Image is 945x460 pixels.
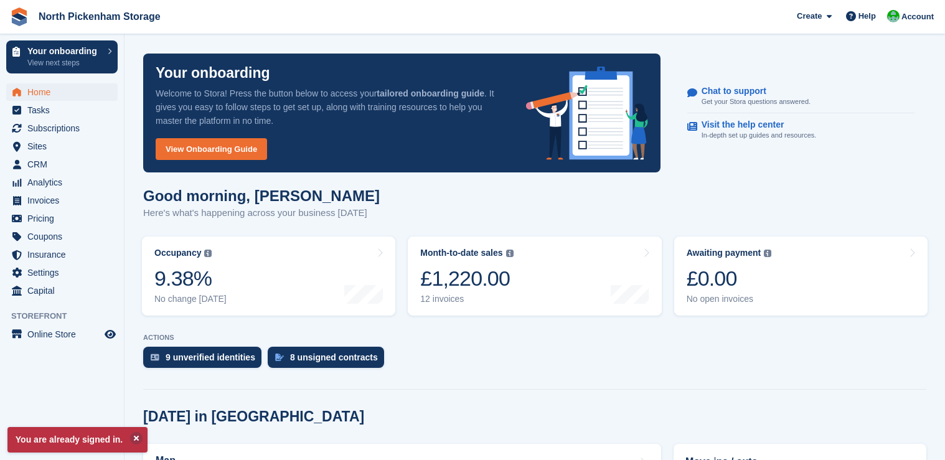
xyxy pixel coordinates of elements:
[10,7,29,26] img: stora-icon-8386f47178a22dfd0bd8f6a31ec36ba5ce8667c1dd55bd0f319d3a0aa187defe.svg
[6,83,118,101] a: menu
[687,248,761,258] div: Awaiting payment
[27,192,102,209] span: Invoices
[420,266,513,291] div: £1,220.00
[6,138,118,155] a: menu
[702,130,817,141] p: In-depth set up guides and resources.
[268,347,390,374] a: 8 unsigned contracts
[27,326,102,343] span: Online Store
[27,101,102,119] span: Tasks
[142,237,395,316] a: Occupancy 9.38% No change [DATE]
[27,57,101,68] p: View next steps
[6,246,118,263] a: menu
[156,87,506,128] p: Welcome to Stora! Press the button below to access your . It gives you easy to follow steps to ge...
[290,352,378,362] div: 8 unsigned contracts
[6,282,118,299] a: menu
[674,237,928,316] a: Awaiting payment £0.00 No open invoices
[687,294,772,304] div: No open invoices
[27,246,102,263] span: Insurance
[6,101,118,119] a: menu
[103,327,118,342] a: Preview store
[6,326,118,343] a: menu
[687,80,914,114] a: Chat to support Get your Stora questions answered.
[408,237,661,316] a: Month-to-date sales £1,220.00 12 invoices
[377,88,484,98] strong: tailored onboarding guide
[887,10,900,22] img: Chris Gulliver
[6,120,118,137] a: menu
[156,66,270,80] p: Your onboarding
[143,347,268,374] a: 9 unverified identities
[275,354,284,361] img: contract_signature_icon-13c848040528278c33f63329250d36e43548de30e8caae1d1a13099fd9432cc5.svg
[901,11,934,23] span: Account
[27,47,101,55] p: Your onboarding
[420,248,502,258] div: Month-to-date sales
[797,10,822,22] span: Create
[420,294,513,304] div: 12 invoices
[27,264,102,281] span: Settings
[702,86,801,96] p: Chat to support
[6,228,118,245] a: menu
[27,120,102,137] span: Subscriptions
[6,264,118,281] a: menu
[6,210,118,227] a: menu
[154,266,227,291] div: 9.38%
[27,210,102,227] span: Pricing
[702,96,811,107] p: Get your Stora questions answered.
[143,334,926,342] p: ACTIONS
[154,248,201,258] div: Occupancy
[27,282,102,299] span: Capital
[143,408,364,425] h2: [DATE] in [GEOGRAPHIC_DATA]
[143,206,380,220] p: Here's what's happening across your business [DATE]
[702,120,807,130] p: Visit the help center
[6,192,118,209] a: menu
[7,427,148,453] p: You are already signed in.
[27,174,102,191] span: Analytics
[34,6,166,27] a: North Pickenham Storage
[6,40,118,73] a: Your onboarding View next steps
[6,174,118,191] a: menu
[764,250,771,257] img: icon-info-grey-7440780725fd019a000dd9b08b2336e03edf1995a4989e88bcd33f0948082b44.svg
[27,138,102,155] span: Sites
[151,354,159,361] img: verify_identity-adf6edd0f0f0b5bbfe63781bf79b02c33cf7c696d77639b501bdc392416b5a36.svg
[27,83,102,101] span: Home
[204,250,212,257] img: icon-info-grey-7440780725fd019a000dd9b08b2336e03edf1995a4989e88bcd33f0948082b44.svg
[687,266,772,291] div: £0.00
[27,156,102,173] span: CRM
[143,187,380,204] h1: Good morning, [PERSON_NAME]
[858,10,876,22] span: Help
[27,228,102,245] span: Coupons
[6,156,118,173] a: menu
[526,67,648,160] img: onboarding-info-6c161a55d2c0e0a8cae90662b2fe09162a5109e8cc188191df67fb4f79e88e88.svg
[166,352,255,362] div: 9 unverified identities
[154,294,227,304] div: No change [DATE]
[506,250,514,257] img: icon-info-grey-7440780725fd019a000dd9b08b2336e03edf1995a4989e88bcd33f0948082b44.svg
[156,138,267,160] a: View Onboarding Guide
[687,113,914,147] a: Visit the help center In-depth set up guides and resources.
[11,310,124,322] span: Storefront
